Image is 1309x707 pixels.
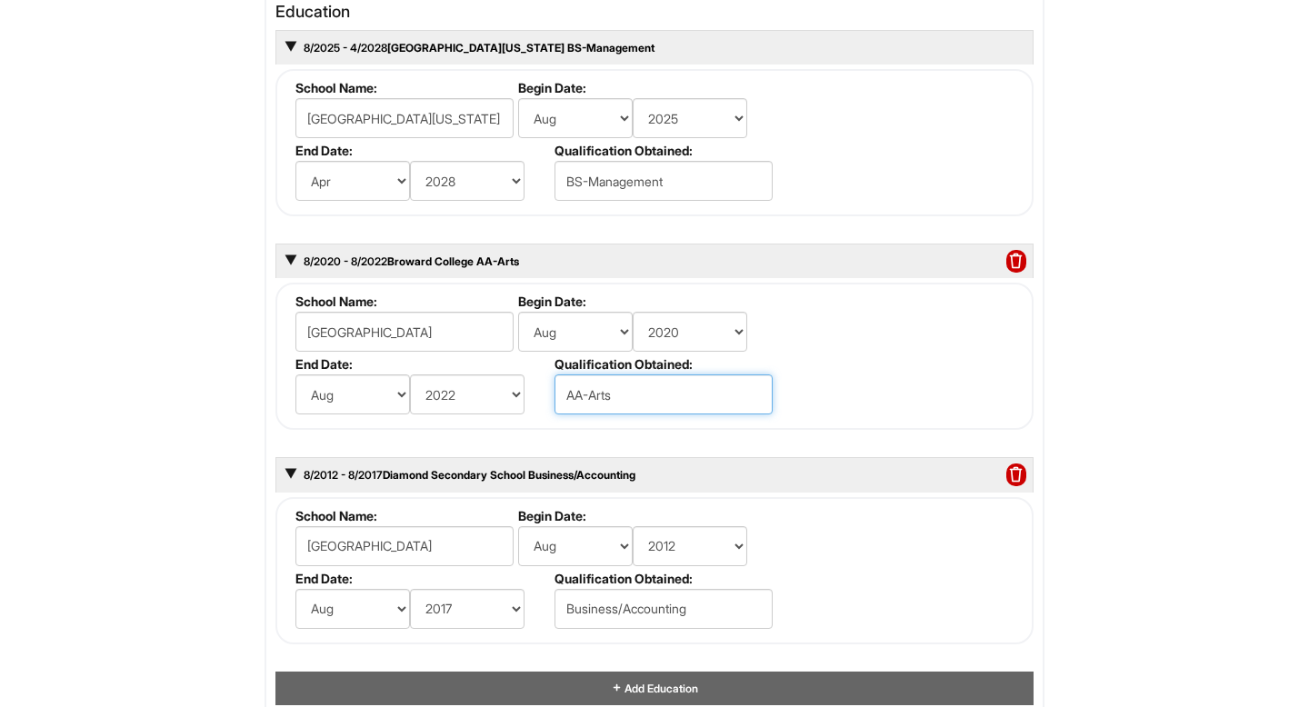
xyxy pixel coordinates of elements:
[275,3,1034,21] h4: Education
[518,294,770,309] label: Begin Date:
[302,41,654,55] a: 8/2025 - 4/2028[GEOGRAPHIC_DATA][US_STATE] BS-Management
[302,41,387,55] span: 8/2025 - 4/2028
[518,508,770,523] label: Begin Date:
[295,80,511,95] label: School Name:
[1006,254,1026,271] a: Delete
[295,508,511,523] label: School Name:
[295,571,547,586] label: End Date:
[302,468,383,482] span: 8/2012 - 8/2017
[555,356,770,372] label: Qualification Obtained:
[302,254,387,268] span: 8/2020 - 8/2022
[295,143,547,158] label: End Date:
[1006,467,1026,484] a: Delete
[611,682,698,695] a: Add Education
[302,254,519,268] a: 8/2020 - 8/2022Broward College AA-Arts
[555,571,770,586] label: Qualification Obtained:
[555,143,770,158] label: Qualification Obtained:
[623,682,698,695] span: Add Education
[518,80,770,95] label: Begin Date:
[295,356,547,372] label: End Date:
[295,294,511,309] label: School Name:
[302,468,635,482] a: 8/2012 - 8/2017Diamond Secondary School Business/Accounting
